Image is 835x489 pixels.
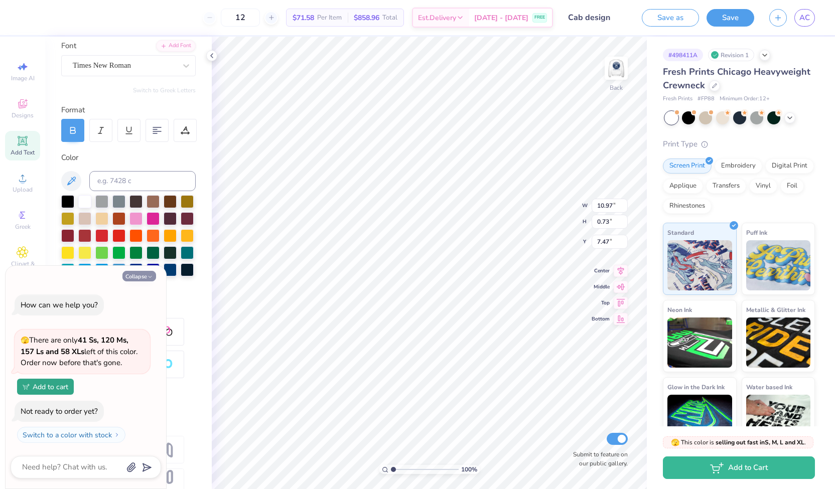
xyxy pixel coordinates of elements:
div: Rhinestones [663,199,712,214]
div: Print Type [663,138,815,150]
span: AC [799,12,810,24]
input: Untitled Design [561,8,634,28]
div: Add Font [156,40,196,52]
div: Revision 1 [708,49,754,61]
div: Format [61,104,197,116]
img: Puff Ink [746,240,811,290]
span: Bottom [592,315,610,322]
input: – – [221,9,260,27]
span: Upload [13,186,33,194]
button: Switch to a color with stock [17,427,125,443]
span: There are only left of this color. Order now before that's gone. [21,335,137,368]
span: Per Item [317,13,342,23]
img: Neon Ink [667,317,732,368]
input: e.g. 7428 c [89,171,196,191]
label: Submit to feature on our public gallery. [568,450,628,468]
div: # 498411A [663,49,703,61]
button: Switch to Greek Letters [133,86,196,94]
img: Switch to a color with stock [114,432,120,438]
span: 🫣 [21,336,29,345]
div: Embroidery [715,158,762,174]
span: This color is . [671,438,806,447]
span: Metallic & Glitter Ink [746,304,805,315]
img: Metallic & Glitter Ink [746,317,811,368]
span: $71.58 [293,13,314,23]
span: Fresh Prints Chicago Heavyweight Crewneck [663,66,810,91]
div: Color [61,152,196,164]
button: Add to Cart [663,456,815,479]
span: Image AI [11,74,35,82]
span: Standard [667,227,694,238]
span: 🫣 [671,438,679,447]
span: # FP88 [698,95,715,103]
div: Vinyl [749,179,777,194]
div: Not ready to order yet? [21,406,98,416]
span: Glow in the Dark Ink [667,382,725,392]
span: Puff Ink [746,227,767,238]
span: Fresh Prints [663,95,692,103]
button: Save as [642,9,699,27]
span: Est. Delivery [418,13,456,23]
div: Digital Print [765,158,814,174]
span: Minimum Order: 12 + [720,95,770,103]
span: Neon Ink [667,304,692,315]
span: [DATE] - [DATE] [474,13,528,23]
span: $858.96 [354,13,379,23]
span: Designs [12,111,34,119]
span: FREE [534,14,545,21]
button: Add to cart [17,379,74,395]
span: Greek [15,223,31,231]
img: Back [606,58,626,78]
button: Save [707,9,754,27]
span: Total [382,13,397,23]
button: Collapse [122,271,156,281]
img: Add to cart [23,384,30,390]
img: Glow in the Dark Ink [667,395,732,445]
span: Center [592,267,610,274]
div: Screen Print [663,158,712,174]
strong: 41 Ss, 120 Ms, 157 Ls and 58 XLs [21,335,128,357]
div: Foil [780,179,804,194]
div: How can we help you? [21,300,98,310]
label: Font [61,40,76,52]
div: Applique [663,179,703,194]
span: Top [592,299,610,306]
img: Standard [667,240,732,290]
span: Middle [592,283,610,290]
span: Water based Ink [746,382,792,392]
div: Back [610,83,623,92]
a: AC [794,9,815,27]
div: Transfers [706,179,746,194]
strong: selling out fast in S, M, L and XL [716,438,804,446]
img: Water based Ink [746,395,811,445]
span: Add Text [11,148,35,156]
span: Clipart & logos [5,260,40,276]
span: 100 % [461,465,477,474]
